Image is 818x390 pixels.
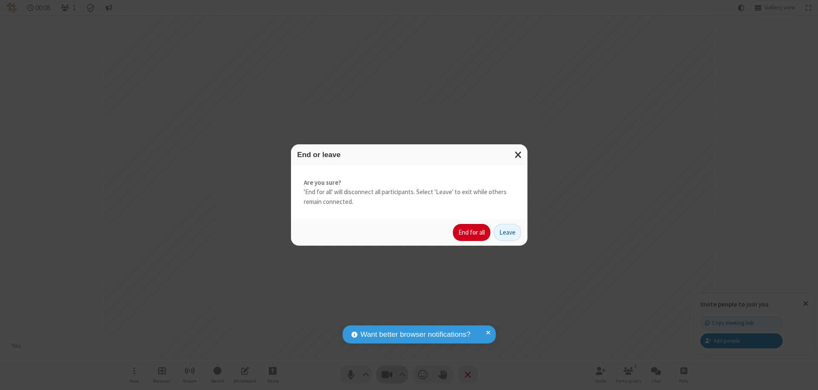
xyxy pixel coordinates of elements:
div: 'End for all' will disconnect all participants. Select 'Leave' to exit while others remain connec... [291,165,527,220]
h3: End or leave [297,151,521,159]
button: End for all [453,224,490,241]
button: Close modal [510,144,527,165]
span: Want better browser notifications? [360,329,470,340]
strong: Are you sure? [304,178,515,188]
button: Leave [494,224,521,241]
